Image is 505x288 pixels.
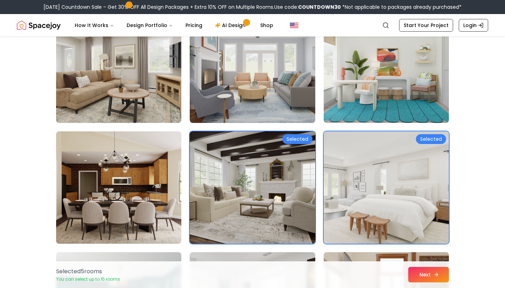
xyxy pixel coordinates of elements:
[56,11,181,123] img: Room room-52
[121,18,179,32] button: Design Portfolio
[416,134,446,144] div: Selected
[341,4,462,11] span: *Not applicable to packages already purchased*
[324,131,449,244] img: Room room-57
[282,134,312,144] div: Selected
[408,267,449,282] button: Next
[190,131,315,244] img: Room room-56
[298,4,341,11] b: COUNTDOWN30
[43,4,462,11] div: [DATE] Countdown Sale – Get 30% OFF All Design Packages + Extra 10% OFF on Multiple Rooms.
[324,11,449,123] img: Room room-54
[56,267,120,276] p: Selected 5 room s
[56,276,120,282] p: You can select up to 15 rooms
[17,14,488,37] nav: Global
[399,19,453,32] a: Start Your Project
[69,18,279,32] nav: Main
[180,18,208,32] a: Pricing
[209,18,253,32] a: AI Design
[17,18,61,32] img: Spacejoy Logo
[290,21,298,30] img: United States
[274,4,341,11] span: Use code:
[459,19,488,32] a: Login
[17,18,61,32] a: Spacejoy
[56,131,181,244] img: Room room-55
[69,18,120,32] button: How It Works
[255,18,279,32] a: Shop
[190,11,315,123] img: Room room-53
